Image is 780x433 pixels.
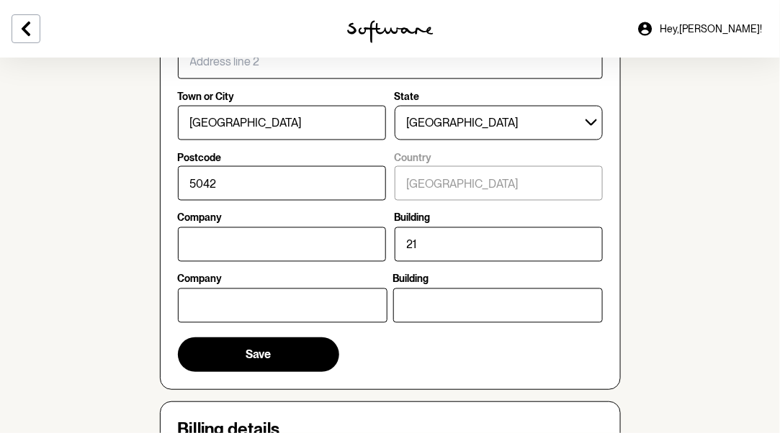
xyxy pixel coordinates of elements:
[178,212,223,224] p: Company
[178,273,223,286] p: Company
[178,166,386,201] input: Postcode
[178,152,222,164] p: Postcode
[395,91,420,103] p: State
[178,45,603,79] input: Address line 2
[395,212,431,224] p: Building
[178,91,235,103] p: Town or City
[393,273,429,286] p: Building
[660,23,763,35] span: Hey, [PERSON_NAME] !
[395,152,432,164] p: Country
[246,347,271,361] span: Save
[347,20,434,43] img: software logo
[178,106,386,140] input: Town or City
[628,12,771,46] a: Hey,[PERSON_NAME]!
[178,337,339,372] button: Save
